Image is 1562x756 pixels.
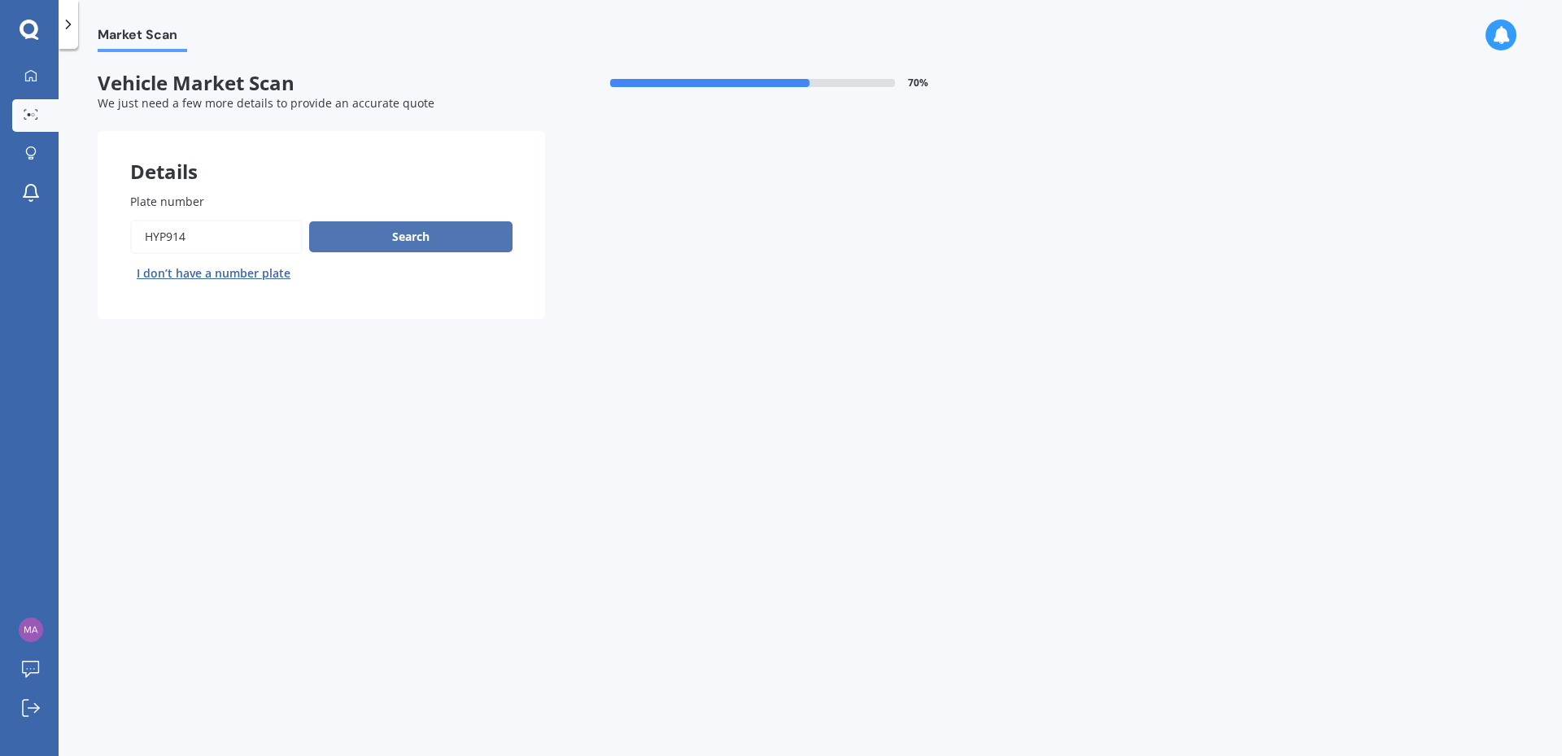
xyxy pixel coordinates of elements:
[98,72,545,95] span: Vehicle Market Scan
[130,194,204,209] span: Plate number
[130,220,303,254] input: Enter plate number
[19,618,43,642] img: 7d9bb1b5f1918869226f71d8fbe85231
[98,27,187,49] span: Market Scan
[130,260,297,286] button: I don’t have a number plate
[98,95,434,111] span: We just need a few more details to provide an accurate quote
[908,77,928,89] span: 70 %
[309,221,513,252] button: Search
[98,131,545,180] div: Details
